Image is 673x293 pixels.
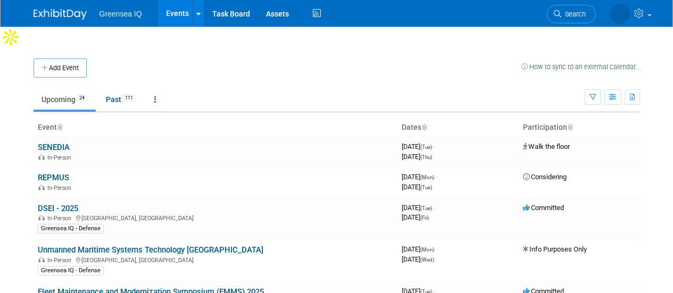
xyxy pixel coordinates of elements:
span: Committed [523,204,564,212]
a: Upcoming24 [34,89,96,110]
span: [DATE] [402,153,432,161]
img: In-Person Event [38,215,45,220]
span: (Tue) [420,205,432,211]
span: (Mon) [420,174,434,180]
img: In-Person Event [38,185,45,190]
span: - [436,245,437,253]
span: Greensea IQ [99,10,142,18]
span: [DATE] [402,204,435,212]
img: ExhibitDay [34,9,87,20]
span: (Fri) [420,215,429,221]
span: (Tue) [420,185,432,190]
span: Considering [523,173,567,181]
div: [GEOGRAPHIC_DATA], [GEOGRAPHIC_DATA] [38,255,393,264]
div: Greensea IQ - Defense [38,224,104,233]
span: [DATE] [402,183,432,191]
span: [DATE] [402,255,434,263]
span: In-Person [47,185,74,191]
a: Sort by Participation Type [567,123,572,131]
a: SENEDIA [38,143,70,152]
th: Participation [519,119,640,137]
span: - [434,143,435,150]
img: Lindsey Keller [610,4,630,24]
a: Search [547,5,596,23]
a: DSEI - 2025 [38,204,78,213]
span: 111 [122,94,136,102]
span: (Mon) [420,247,434,253]
span: In-Person [47,154,74,161]
a: Unmanned Maritime Systems Technology [GEOGRAPHIC_DATA] [38,245,263,255]
span: (Wed) [420,257,434,263]
span: [DATE] [402,245,437,253]
a: Sort by Start Date [421,123,427,131]
span: (Tue) [420,144,432,150]
div: [GEOGRAPHIC_DATA], [GEOGRAPHIC_DATA] [38,213,393,222]
span: Walk the floor [523,143,570,150]
span: [DATE] [402,213,429,221]
th: Dates [397,119,519,137]
span: In-Person [47,215,74,222]
span: [DATE] [402,143,435,150]
span: - [434,204,435,212]
span: Info Purposes Only [523,245,587,253]
a: Sort by Event Name [57,123,62,131]
span: - [436,173,437,181]
span: [DATE] [402,173,437,181]
span: (Thu) [420,154,432,160]
img: In-Person Event [38,257,45,262]
span: 24 [76,94,88,102]
span: In-Person [47,257,74,264]
button: Add Event [34,58,87,78]
a: Past111 [98,89,144,110]
img: In-Person Event [38,154,45,160]
a: REPMUS [38,173,69,182]
span: Search [561,10,586,18]
th: Event [34,119,397,137]
a: How to sync to an external calendar... [521,63,640,71]
div: Greensea IQ - Defense [38,266,104,275]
